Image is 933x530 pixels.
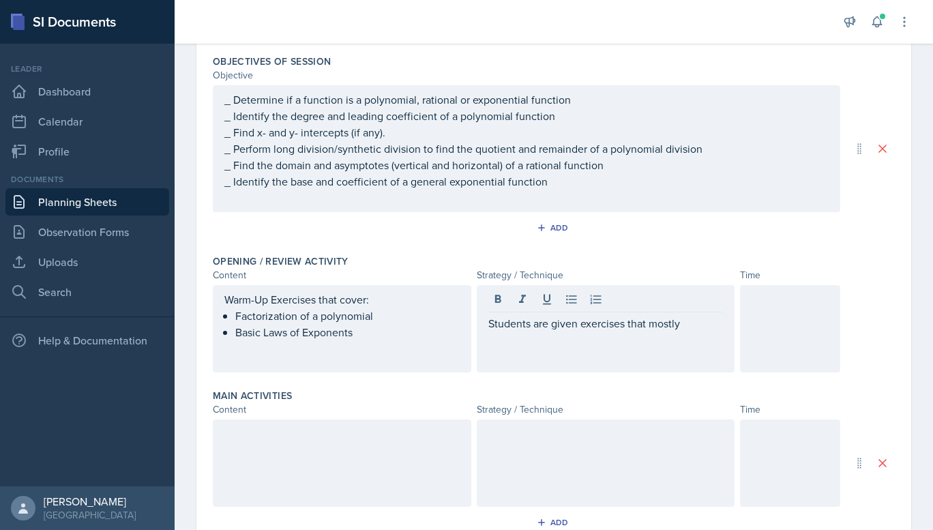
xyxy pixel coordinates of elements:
a: Calendar [5,108,169,135]
p: _ Identify the degree and leading coefficient of a polynomial function [224,108,829,124]
div: Content [213,402,471,417]
a: Planning Sheets [5,188,169,216]
button: Add [532,218,576,238]
div: Documents [5,173,169,186]
a: Search [5,278,169,306]
p: _ Find x- and y- intercepts (if any). [224,124,829,141]
a: Dashboard [5,78,169,105]
div: Strategy / Technique [477,268,735,282]
div: Leader [5,63,169,75]
div: [GEOGRAPHIC_DATA] [44,508,136,522]
p: Factorization of a polynomial [235,308,460,324]
div: Time [740,268,840,282]
p: _ Perform long division/synthetic division to find the quotient and remainder of a polynomial div... [224,141,829,157]
div: Objective [213,68,840,83]
p: Basic Laws of Exponents [235,324,460,340]
label: Objectives of Session [213,55,331,68]
label: Main Activities [213,389,292,402]
div: Time [740,402,840,417]
a: Observation Forms [5,218,169,246]
div: Add [539,517,569,528]
p: _ Find the domain and asymptotes (vertical and horizontal) of a rational function [224,157,829,173]
a: Profile [5,138,169,165]
a: Uploads [5,248,169,276]
p: Warm-Up Exercises that cover: [224,291,460,308]
p: Students are given exercises that mostly [488,315,724,332]
p: _ Identify the base and coefficient of a general exponential function [224,173,829,190]
div: Strategy / Technique [477,402,735,417]
p: _ Determine if a function is a polynomial, rational or exponential function [224,91,829,108]
div: Add [539,222,569,233]
div: Help & Documentation [5,327,169,354]
div: Content [213,268,471,282]
div: [PERSON_NAME] [44,495,136,508]
label: Opening / Review Activity [213,254,349,268]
